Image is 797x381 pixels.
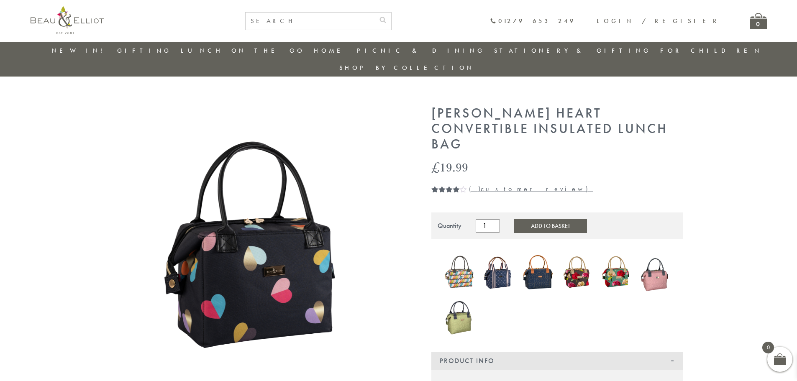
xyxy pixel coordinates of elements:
a: New in! [52,46,108,55]
img: Monogram Midnight Convertible Lunch Bag [483,254,514,291]
img: Navy Broken-hearted Convertible Insulated Lunch Bag [522,252,553,293]
button: Add to Basket [514,219,587,233]
img: Oxford quilted lunch bag pistachio [444,295,475,338]
a: Sarah Kelleher Lunch Bag Dark Stone [561,253,592,293]
a: Home [314,46,347,55]
img: logo [31,6,104,34]
bdi: 19.99 [431,159,468,176]
a: Shop by collection [339,64,474,72]
a: Lunch On The Go [181,46,305,55]
a: Login / Register [597,17,720,25]
a: Oxford quilted lunch bag mallow [640,252,671,295]
span: 1 [431,186,435,202]
a: 0 [750,13,767,29]
a: Sarah Kelleher convertible lunch bag teal [600,252,631,295]
a: Carnaby eclipse convertible lunch bag [444,253,475,294]
img: Sarah Kelleher convertible lunch bag teal [600,252,631,293]
a: Picnic & Dining [357,46,485,55]
a: Oxford quilted lunch bag pistachio [444,295,475,339]
input: SEARCH [246,13,374,30]
img: Carnaby eclipse convertible lunch bag [444,253,475,292]
span: 0 [762,342,774,353]
span: 1 [477,184,481,193]
a: Stationery & Gifting [494,46,651,55]
a: Monogram Midnight Convertible Lunch Bag [483,254,514,293]
div: Product Info [431,352,683,370]
div: Quantity [438,222,461,230]
img: Oxford quilted lunch bag mallow [640,252,671,293]
input: Product quantity [476,219,500,233]
img: Sarah Kelleher Lunch Bag Dark Stone [561,253,592,291]
a: 01279 653 249 [490,18,576,25]
h1: [PERSON_NAME] Heart Convertible Insulated Lunch Bag [431,106,683,152]
a: Gifting [117,46,172,55]
span: Rated out of 5 based on customer rating [431,186,460,236]
span: £ [431,159,440,176]
a: For Children [660,46,762,55]
a: (1customer review) [469,184,593,193]
div: Rated 4.00 out of 5 [431,186,467,192]
a: Navy Broken-hearted Convertible Insulated Lunch Bag [522,252,553,295]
